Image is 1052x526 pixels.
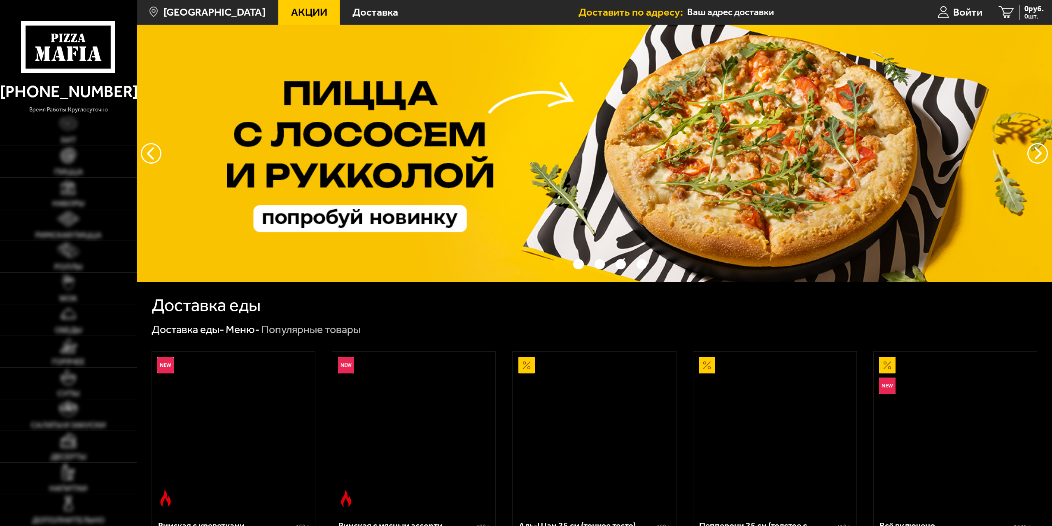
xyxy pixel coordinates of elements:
span: Салаты и закуски [31,421,106,429]
img: Новинка [879,378,896,394]
button: точки переключения [616,259,626,270]
img: Острое блюдо [338,490,355,507]
a: АкционныйАль-Шам 25 см (тонкое тесто) [513,352,676,512]
a: НовинкаОстрое блюдоРимская с мясным ассорти [332,352,495,512]
span: 0 руб. [1024,5,1044,13]
button: точки переключения [573,259,584,270]
span: Десерты [51,453,86,461]
span: Дополнительно [32,516,105,524]
img: Акционный [518,357,535,373]
span: Горячее [52,358,85,366]
a: НовинкаОстрое блюдоРимская с креветками [152,352,315,512]
button: точки переключения [595,259,605,270]
button: точки переключения [552,259,563,270]
span: Акции [291,7,327,18]
input: Ваш адрес доставки [687,5,898,20]
span: WOK [59,294,77,302]
span: [GEOGRAPHIC_DATA] [163,7,266,18]
span: Пицца [54,168,83,176]
a: АкционныйПепперони 25 см (толстое с сыром) [693,352,856,512]
button: точки переключения [637,259,647,270]
span: Супы [57,389,79,397]
span: 0 шт. [1024,13,1044,20]
span: Доставка [352,7,398,18]
h1: Доставка еды [152,297,261,314]
img: Акционный [699,357,715,373]
span: Войти [953,7,982,18]
a: Меню- [226,323,260,336]
button: предыдущий [1027,143,1048,164]
img: Новинка [338,357,355,373]
span: Наборы [52,199,84,207]
button: следующий [141,143,161,164]
span: Напитки [49,484,87,492]
div: Популярные товары [261,322,361,337]
span: Римская пицца [35,231,101,239]
span: Хит [61,136,76,144]
img: Акционный [879,357,896,373]
span: Доставить по адресу: [578,7,687,18]
img: Новинка [157,357,174,373]
img: Острое блюдо [157,490,174,507]
span: Роллы [54,263,82,271]
a: Доставка еды- [152,323,224,336]
span: Обеды [55,326,82,334]
a: АкционныйНовинкаВсё включено [874,352,1037,512]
